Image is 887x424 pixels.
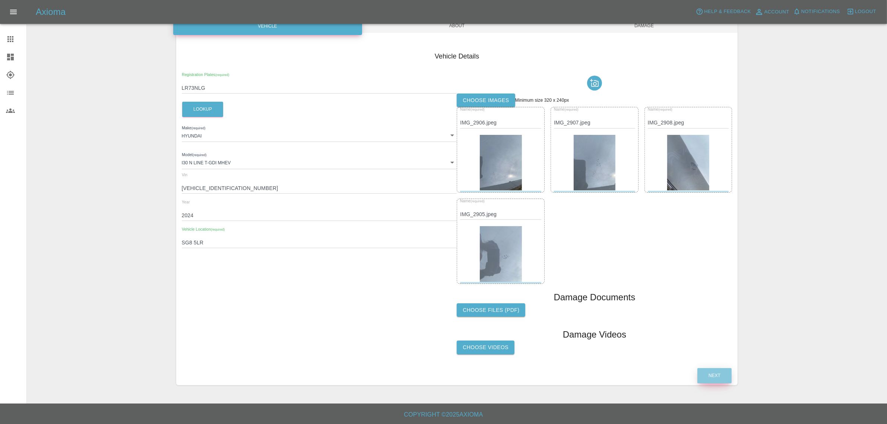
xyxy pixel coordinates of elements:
[182,125,205,131] label: Make
[191,126,205,130] small: (required)
[565,108,579,111] small: (required)
[6,409,881,420] h6: Copyright © 2025 Axioma
[182,173,187,177] span: Vin
[791,6,842,18] button: Notifications
[182,102,223,117] button: Lookup
[182,200,190,204] span: Year
[704,7,751,16] span: Help & Feedback
[855,7,876,16] span: Logout
[4,3,22,21] button: Open drawer
[193,154,206,157] small: (required)
[471,108,485,111] small: (required)
[753,6,791,18] a: Account
[211,228,225,231] small: (required)
[457,94,515,107] label: Choose images
[648,107,672,112] span: Name
[563,329,626,341] h1: Damage Videos
[363,19,551,33] span: About
[457,303,525,317] label: Choose files (pdf)
[215,73,229,76] small: (required)
[460,199,485,203] span: Name
[697,368,732,383] button: Next
[182,129,457,142] div: HYUNDAI
[845,6,878,18] button: Logout
[36,6,66,18] h5: Axioma
[554,291,636,303] h1: Damage Documents
[471,199,485,203] small: (required)
[173,17,362,35] div: Vehicle
[764,8,789,16] span: Account
[694,6,753,18] button: Help & Feedback
[182,227,225,231] span: Vehicle Location
[551,19,738,33] span: Damage
[515,98,569,103] span: Minimum size 320 x 240px
[182,155,457,169] div: I30 N LINE T-GDI MHEV
[658,108,672,111] small: (required)
[801,7,840,16] span: Notifications
[460,107,485,112] span: Name
[182,51,732,61] h4: Vehicle Details
[554,107,579,112] span: Name
[457,341,514,354] label: Choose Videos
[182,72,229,77] span: Registration Plates
[182,152,206,158] label: Model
